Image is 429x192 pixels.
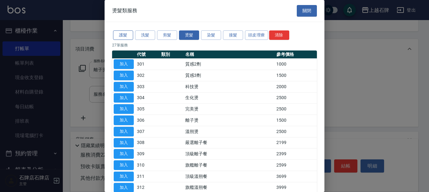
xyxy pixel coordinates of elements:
p: 27 筆服務 [112,42,317,48]
td: 頂級溫朔餐 [184,171,275,182]
td: 科技燙 [184,81,275,92]
button: 加入 [114,71,134,80]
th: 類別 [160,51,184,59]
button: 加入 [114,104,134,114]
td: 2500 [275,92,317,104]
td: 2599 [275,160,317,171]
td: 1000 [275,59,317,70]
td: 307 [135,126,160,137]
td: 305 [135,104,160,115]
button: 染髮 [201,30,221,40]
button: 加入 [114,115,134,125]
button: 剪髮 [157,30,177,40]
button: 加入 [114,82,134,92]
button: 洗髮 [135,30,155,40]
td: 2000 [275,81,317,92]
button: 加入 [114,172,134,181]
button: 燙髮 [179,30,199,40]
button: 接髮 [223,30,243,40]
td: 311 [135,171,160,182]
td: 生化燙 [184,92,275,104]
td: 離子燙 [184,115,275,126]
td: 完美燙 [184,104,275,115]
button: 頭皮理療 [245,30,268,40]
button: 加入 [114,127,134,136]
td: 溫朔燙 [184,126,275,137]
button: 關閉 [297,5,317,17]
td: 302 [135,70,160,81]
button: 加入 [114,59,134,69]
td: 301 [135,59,160,70]
button: 護髮 [113,30,133,40]
td: 309 [135,148,160,160]
td: 質感2劑 [184,59,275,70]
td: 2399 [275,148,317,160]
th: 名稱 [184,51,275,59]
td: 306 [135,115,160,126]
button: 清除 [269,30,289,40]
td: 質感3劑 [184,70,275,81]
td: 頂級離子餐 [184,148,275,160]
td: 1500 [275,115,317,126]
td: 3699 [275,171,317,182]
th: 代號 [135,51,160,59]
button: 加入 [114,149,134,159]
td: 嚴選離子餐 [184,137,275,148]
button: 加入 [114,160,134,170]
td: 2500 [275,104,317,115]
td: 308 [135,137,160,148]
td: 2199 [275,137,317,148]
td: 旗艦離子餐 [184,160,275,171]
th: 參考價格 [275,51,317,59]
td: 303 [135,81,160,92]
td: 310 [135,160,160,171]
button: 加入 [114,138,134,148]
td: 2500 [275,126,317,137]
span: 燙髮類服務 [112,8,137,14]
td: 1500 [275,70,317,81]
button: 加入 [114,93,134,103]
td: 304 [135,92,160,104]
